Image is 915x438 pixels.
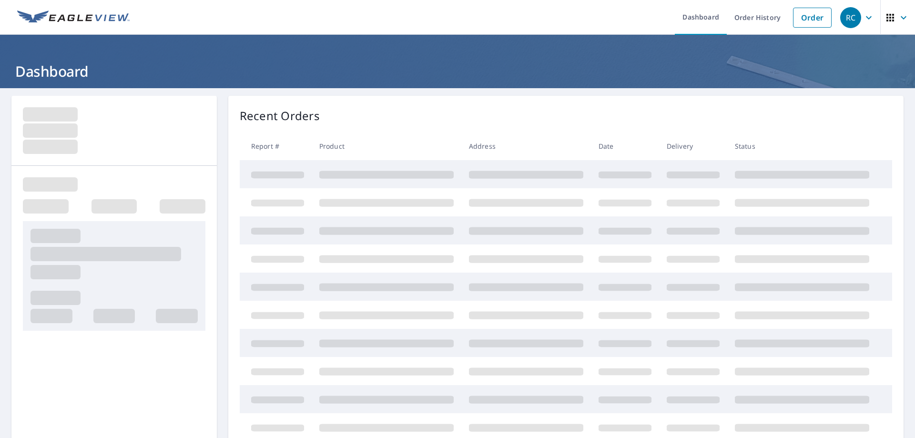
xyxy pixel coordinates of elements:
th: Address [461,132,591,160]
img: EV Logo [17,10,130,25]
th: Status [727,132,877,160]
th: Product [312,132,461,160]
th: Report # [240,132,312,160]
a: Order [793,8,832,28]
th: Date [591,132,659,160]
div: RC [840,7,861,28]
h1: Dashboard [11,61,904,81]
p: Recent Orders [240,107,320,124]
th: Delivery [659,132,727,160]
